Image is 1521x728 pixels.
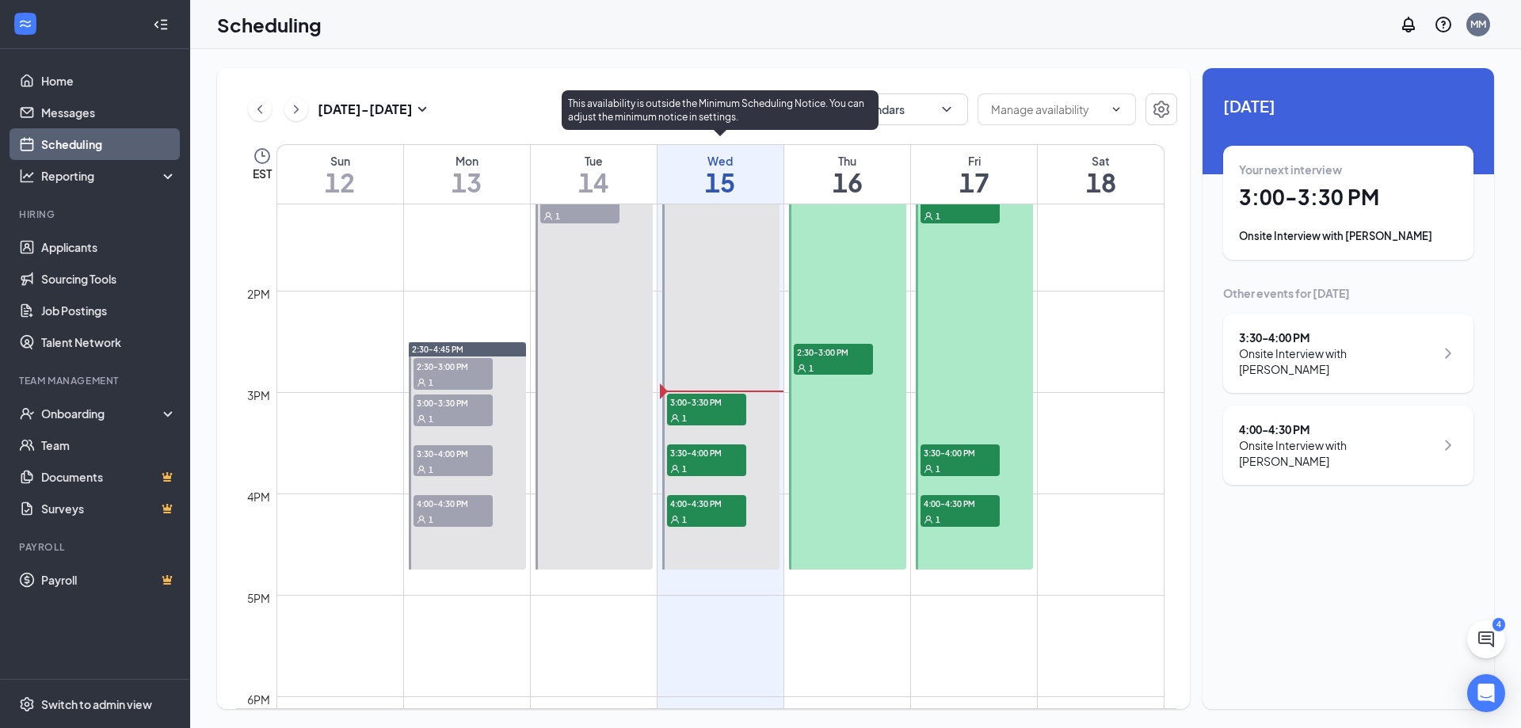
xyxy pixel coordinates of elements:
h1: 16 [784,169,910,196]
a: October 12, 2025 [277,145,403,204]
div: Payroll [19,540,173,554]
svg: User [924,464,933,474]
span: 1 [429,464,433,475]
svg: User [670,515,680,524]
svg: User [797,364,806,373]
h3: [DATE] - [DATE] [318,101,413,118]
div: Team Management [19,374,173,387]
svg: WorkstreamLogo [17,16,33,32]
button: Settings [1146,93,1177,125]
div: 6pm [244,691,273,708]
a: October 13, 2025 [404,145,530,204]
div: Onsite Interview with [PERSON_NAME] [1239,228,1458,244]
span: 1 [429,414,433,425]
h1: 12 [277,169,403,196]
a: Home [41,65,177,97]
h1: 15 [658,169,783,196]
svg: Settings [19,696,35,712]
span: 3:00-3:30 PM [667,394,746,410]
a: DocumentsCrown [41,461,177,493]
a: October 16, 2025 [784,145,910,204]
a: SurveysCrown [41,493,177,524]
span: 4:00-4:30 PM [414,495,493,511]
div: Reporting [41,168,177,184]
a: PayrollCrown [41,564,177,596]
span: 1 [936,514,940,525]
div: Wed [658,153,783,169]
span: 3:30-4:00 PM [921,444,1000,460]
div: Hiring [19,208,173,221]
span: 3:30-4:00 PM [667,444,746,460]
svg: Notifications [1399,15,1418,34]
div: 4:00 - 4:30 PM [1239,421,1435,437]
svg: User [924,212,933,221]
div: This availability is outside the Minimum Scheduling Notice. You can adjust the minimum notice in ... [562,90,879,130]
div: MM [1470,17,1486,31]
div: Fri [911,153,1037,169]
svg: UserCheck [19,406,35,421]
span: [DATE] [1223,93,1473,118]
span: 3:30-4:00 PM [414,445,493,461]
svg: User [417,414,426,424]
h1: Scheduling [217,11,322,38]
span: 1 [936,463,940,475]
div: Open Intercom Messenger [1467,674,1505,712]
a: October 15, 2025 [658,145,783,204]
svg: ChevronDown [939,101,955,117]
a: Messages [41,97,177,128]
div: Thu [784,153,910,169]
div: 3:30 - 4:00 PM [1239,330,1435,345]
svg: Clock [253,147,272,166]
button: ChatActive [1467,620,1505,658]
svg: ChevronRight [1439,344,1458,363]
a: Talent Network [41,326,177,358]
span: EST [253,166,272,181]
a: Scheduling [41,128,177,160]
a: Job Postings [41,295,177,326]
a: October 17, 2025 [911,145,1037,204]
a: October 14, 2025 [531,145,657,204]
svg: ChevronRight [1439,436,1458,455]
button: ChevronRight [284,97,308,121]
svg: User [670,414,680,423]
span: 1 [936,211,940,222]
svg: User [924,515,933,524]
div: Tue [531,153,657,169]
span: 1 [429,514,433,525]
h1: 18 [1038,169,1164,196]
div: Onboarding [41,406,163,421]
svg: SmallChevronDown [413,100,432,119]
svg: User [417,515,426,524]
span: 1 [682,413,687,424]
div: 4pm [244,488,273,505]
span: 4:00-4:30 PM [667,495,746,511]
span: 1 [429,377,433,388]
span: 3:00-3:30 PM [414,394,493,410]
svg: Settings [1152,100,1171,119]
div: Onsite Interview with [PERSON_NAME] [1239,345,1435,377]
svg: User [417,378,426,387]
div: Sun [277,153,403,169]
svg: User [417,465,426,475]
div: Onsite Interview with [PERSON_NAME] [1239,437,1435,469]
a: October 18, 2025 [1038,145,1164,204]
button: ChevronLeft [248,97,272,121]
a: Sourcing Tools [41,263,177,295]
h1: 17 [911,169,1037,196]
span: 1 [682,514,687,525]
span: 1 [682,463,687,475]
svg: User [670,464,680,474]
svg: ChatActive [1477,630,1496,649]
span: 1 [555,211,560,222]
div: Other events for [DATE] [1223,285,1473,301]
a: Applicants [41,231,177,263]
svg: ChevronLeft [252,100,268,119]
h1: 3:00 - 3:30 PM [1239,184,1458,211]
div: 5pm [244,589,273,607]
div: 4 [1492,618,1505,631]
div: Sat [1038,153,1164,169]
span: 1 [809,363,814,374]
svg: ChevronRight [288,100,304,119]
span: 2:30-4:45 PM [412,344,463,355]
